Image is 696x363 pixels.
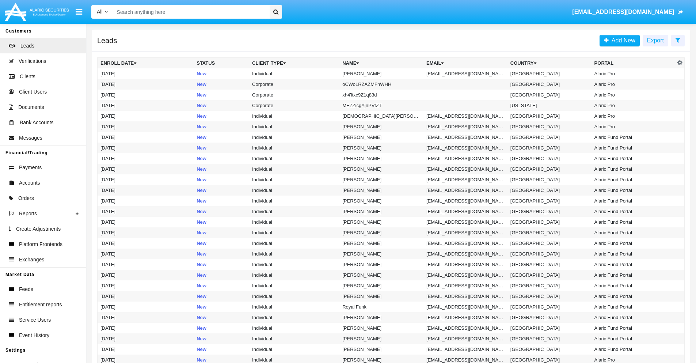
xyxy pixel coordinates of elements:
td: Individual [249,344,339,355]
td: Alaric Fund Portal [592,333,676,344]
th: Portal [592,58,676,69]
td: New [194,280,249,291]
td: [EMAIL_ADDRESS][DOMAIN_NAME] [423,174,507,185]
th: Status [194,58,249,69]
td: Royal Funk [339,302,423,312]
button: Export [643,35,668,46]
td: [US_STATE] [507,100,592,111]
td: New [194,344,249,355]
td: Individual [249,132,339,143]
td: [EMAIL_ADDRESS][DOMAIN_NAME] [423,132,507,143]
td: [DATE] [98,206,194,217]
td: [EMAIL_ADDRESS][DOMAIN_NAME] [423,164,507,174]
td: [DATE] [98,312,194,323]
span: Exchanges [19,256,44,264]
span: Event History [19,332,49,339]
td: [DATE] [98,185,194,196]
td: New [194,333,249,344]
td: New [194,164,249,174]
td: [PERSON_NAME] [339,196,423,206]
td: [EMAIL_ADDRESS][DOMAIN_NAME] [423,206,507,217]
td: New [194,111,249,121]
td: Individual [249,312,339,323]
td: New [194,143,249,153]
td: New [194,270,249,280]
td: [PERSON_NAME] [339,249,423,259]
td: [GEOGRAPHIC_DATA] [507,291,592,302]
td: Alaric Fund Portal [592,217,676,227]
td: Alaric Pro [592,100,676,111]
td: [GEOGRAPHIC_DATA] [507,174,592,185]
td: [GEOGRAPHIC_DATA] [507,121,592,132]
td: [GEOGRAPHIC_DATA] [507,111,592,121]
td: Alaric Fund Portal [592,259,676,270]
h5: Leads [97,38,117,44]
td: [PERSON_NAME] [339,259,423,270]
td: [EMAIL_ADDRESS][DOMAIN_NAME] [423,196,507,206]
a: Add New [600,35,640,46]
td: [GEOGRAPHIC_DATA] [507,259,592,270]
td: Alaric Fund Portal [592,238,676,249]
td: [EMAIL_ADDRESS][DOMAIN_NAME] [423,323,507,333]
td: [DEMOGRAPHIC_DATA][PERSON_NAME] [339,111,423,121]
td: Alaric Fund Portal [592,132,676,143]
td: [PERSON_NAME] [339,280,423,291]
span: Client Users [19,88,47,96]
td: [EMAIL_ADDRESS][DOMAIN_NAME] [423,259,507,270]
td: Individual [249,174,339,185]
td: Alaric Fund Portal [592,164,676,174]
td: Corporate [249,90,339,100]
td: [EMAIL_ADDRESS][DOMAIN_NAME] [423,302,507,312]
td: [DATE] [98,227,194,238]
td: Individual [249,249,339,259]
td: Alaric Fund Portal [592,270,676,280]
td: [DATE] [98,217,194,227]
td: New [194,90,249,100]
td: [PERSON_NAME] [339,132,423,143]
span: All [97,9,103,15]
td: [DATE] [98,270,194,280]
td: Individual [249,270,339,280]
span: Add New [609,37,635,44]
td: [EMAIL_ADDRESS][DOMAIN_NAME] [423,249,507,259]
span: Payments [19,164,42,171]
span: Reports [19,210,37,218]
td: [EMAIL_ADDRESS][DOMAIN_NAME] [423,111,507,121]
span: Create Adjustments [16,225,61,233]
td: [PERSON_NAME] [339,312,423,323]
td: [EMAIL_ADDRESS][DOMAIN_NAME] [423,185,507,196]
td: [GEOGRAPHIC_DATA] [507,206,592,217]
td: Alaric Fund Portal [592,312,676,323]
td: Individual [249,206,339,217]
td: Individual [249,68,339,79]
td: [DATE] [98,164,194,174]
td: [GEOGRAPHIC_DATA] [507,238,592,249]
td: [GEOGRAPHIC_DATA] [507,79,592,90]
td: [GEOGRAPHIC_DATA] [507,153,592,164]
th: Client Type [249,58,339,69]
td: Individual [249,217,339,227]
span: Feeds [19,286,33,293]
td: [EMAIL_ADDRESS][DOMAIN_NAME] [423,121,507,132]
td: [GEOGRAPHIC_DATA] [507,302,592,312]
td: [DATE] [98,249,194,259]
td: New [194,153,249,164]
td: [PERSON_NAME] [339,217,423,227]
td: New [194,227,249,238]
td: Individual [249,111,339,121]
td: New [194,174,249,185]
td: Individual [249,227,339,238]
td: oCWoLRZAZMFhWHH [339,79,423,90]
td: New [194,132,249,143]
td: Alaric Pro [592,121,676,132]
span: Verifications [19,57,46,65]
td: [GEOGRAPHIC_DATA] [507,217,592,227]
td: Individual [249,259,339,270]
td: [DATE] [98,238,194,249]
span: [EMAIL_ADDRESS][DOMAIN_NAME] [572,9,674,15]
span: Accounts [19,179,40,187]
td: Individual [249,153,339,164]
td: Alaric Fund Portal [592,249,676,259]
span: Orders [18,194,34,202]
td: [EMAIL_ADDRESS][DOMAIN_NAME] [423,291,507,302]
